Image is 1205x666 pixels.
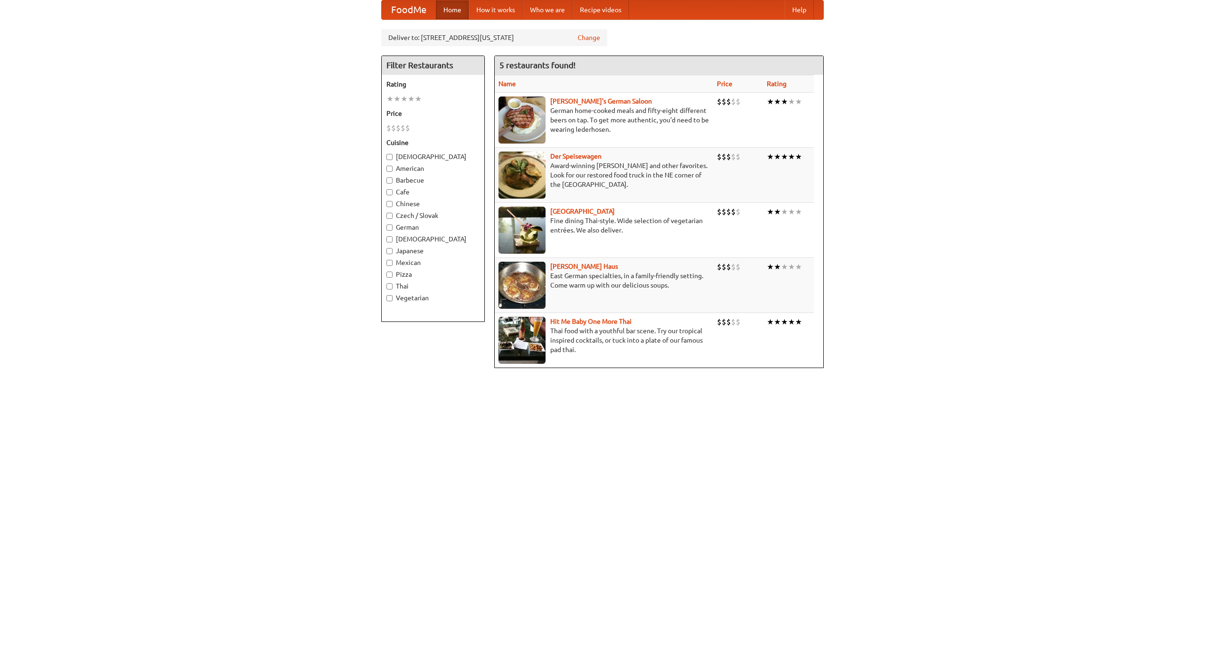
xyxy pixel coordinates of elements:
li: ★ [415,94,422,104]
li: ★ [408,94,415,104]
li: $ [405,123,410,133]
li: $ [731,262,736,272]
label: Thai [386,281,480,291]
li: $ [386,123,391,133]
li: $ [736,152,740,162]
input: Chinese [386,201,393,207]
label: [DEMOGRAPHIC_DATA] [386,234,480,244]
li: ★ [767,317,774,327]
li: $ [722,152,726,162]
div: Deliver to: [STREET_ADDRESS][US_STATE] [381,29,607,46]
li: ★ [767,152,774,162]
li: $ [401,123,405,133]
p: Thai food with a youthful bar scene. Try our tropical inspired cocktails, or tuck into a plate of... [498,326,709,354]
label: Japanese [386,246,480,256]
li: $ [722,207,726,217]
li: ★ [774,152,781,162]
li: ★ [788,317,795,327]
li: $ [726,96,731,107]
a: Home [436,0,469,19]
li: ★ [788,96,795,107]
p: East German specialties, in a family-friendly setting. Come warm up with our delicious soups. [498,271,709,290]
p: German home-cooked meals and fifty-eight different beers on tap. To get more authentic, you'd nee... [498,106,709,134]
a: Der Speisewagen [550,152,602,160]
li: ★ [795,152,802,162]
label: Vegetarian [386,293,480,303]
label: Pizza [386,270,480,279]
li: $ [717,207,722,217]
li: $ [736,96,740,107]
li: ★ [781,317,788,327]
li: ★ [774,317,781,327]
a: [PERSON_NAME] Haus [550,263,618,270]
li: ★ [774,207,781,217]
li: $ [396,123,401,133]
li: $ [731,317,736,327]
li: $ [736,262,740,272]
input: Pizza [386,272,393,278]
li: $ [731,96,736,107]
li: $ [391,123,396,133]
li: $ [726,207,731,217]
a: Rating [767,80,787,88]
li: ★ [401,94,408,104]
a: FoodMe [382,0,436,19]
a: Name [498,80,516,88]
a: [PERSON_NAME]'s German Saloon [550,97,652,105]
h4: Filter Restaurants [382,56,484,75]
label: German [386,223,480,232]
input: Barbecue [386,177,393,184]
a: Help [785,0,814,19]
input: Mexican [386,260,393,266]
img: esthers.jpg [498,96,546,144]
li: ★ [767,262,774,272]
p: Award-winning [PERSON_NAME] and other favorites. Look for our restored food truck in the NE corne... [498,161,709,189]
li: $ [736,317,740,327]
p: Fine dining Thai-style. Wide selection of vegetarian entrées. We also deliver. [498,216,709,235]
li: $ [717,96,722,107]
input: Cafe [386,189,393,195]
img: babythai.jpg [498,317,546,364]
li: ★ [788,207,795,217]
li: ★ [795,262,802,272]
a: Price [717,80,732,88]
li: ★ [767,207,774,217]
li: $ [726,262,731,272]
li: $ [717,262,722,272]
h5: Price [386,109,480,118]
a: Change [578,33,600,42]
li: $ [722,96,726,107]
label: Mexican [386,258,480,267]
img: kohlhaus.jpg [498,262,546,309]
label: Cafe [386,187,480,197]
label: Barbecue [386,176,480,185]
li: ★ [386,94,394,104]
li: ★ [781,96,788,107]
li: ★ [394,94,401,104]
li: ★ [781,262,788,272]
li: $ [722,317,726,327]
input: Czech / Slovak [386,213,393,219]
a: Who we are [522,0,572,19]
li: ★ [774,96,781,107]
label: Chinese [386,199,480,209]
li: ★ [788,152,795,162]
label: [DEMOGRAPHIC_DATA] [386,152,480,161]
label: American [386,164,480,173]
h5: Cuisine [386,138,480,147]
li: $ [731,207,736,217]
a: [GEOGRAPHIC_DATA] [550,208,615,215]
a: Hit Me Baby One More Thai [550,318,632,325]
li: $ [722,262,726,272]
li: ★ [781,152,788,162]
input: [DEMOGRAPHIC_DATA] [386,154,393,160]
li: $ [726,317,731,327]
ng-pluralize: 5 restaurants found! [499,61,576,70]
li: $ [717,152,722,162]
input: Thai [386,283,393,289]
